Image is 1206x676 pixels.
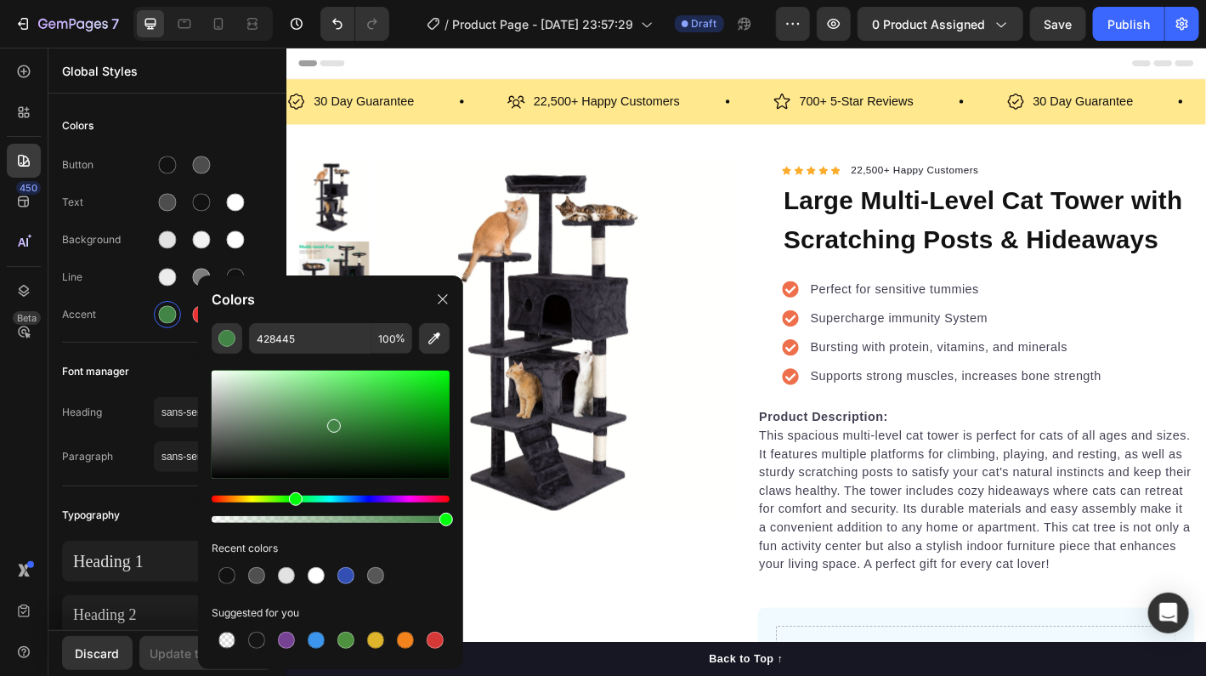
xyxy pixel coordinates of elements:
span: Draft [692,16,717,31]
h1: Large Multi-Level Cat Tower with Scratching Posts & Hideaways [550,147,1007,235]
p: Colors [212,289,255,310]
div: 450 [16,181,41,195]
p: This spacious multi-level cat tower is perfect for cats of all ages and sizes. It features multip... [524,400,1005,583]
strong: Product Description: [524,402,667,417]
span: sans-serif [161,405,248,420]
span: Colors [62,116,93,136]
button: 7 [7,7,127,41]
div: Button [62,157,154,173]
span: Typography [62,505,120,525]
div: Line [62,270,154,285]
span: Font manager [62,361,129,382]
button: Discard [62,636,133,670]
div: Undo/Redo [320,7,389,41]
div: Accent [62,307,154,322]
p: Perfect for sensitive tummies [581,258,904,278]
p: Bursting with protein, vitamins, and minerals [581,322,904,343]
button: sans-serif [154,441,273,472]
div: Update to all pages [150,645,263,662]
div: Recent colors [212,540,450,557]
iframe: Design area [286,48,1206,676]
span: Heading [62,405,154,420]
button: Update to all pages [139,636,273,670]
div: Beta [13,311,41,325]
p: 7 [111,14,119,34]
p: 22,500+ Happy Customers [626,128,768,145]
p: Heading 1 [73,550,231,572]
p: 700+ 5-Star Reviews [569,48,696,72]
span: % [395,331,405,346]
span: Product Page - [DATE] 23:57:29 [453,15,634,33]
span: Save [1045,17,1073,31]
span: / [445,15,450,33]
button: Save [1030,7,1086,41]
span: Paragraph [62,449,154,464]
p: Supercharge immunity System [581,290,904,310]
button: sans-serif [154,397,273,428]
p: Supports strong muscles, increases bone strength [581,355,904,375]
div: Suggested for you [212,605,450,622]
div: Publish [1107,15,1150,33]
div: Text [62,195,154,210]
input: E.g FFFFFF [249,323,371,354]
p: Global Styles [62,62,273,80]
span: 0 product assigned [872,15,985,33]
p: Heading 2 [73,605,229,625]
div: Open Intercom Messenger [1148,593,1189,633]
p: 30 Day Guarantee [829,48,940,72]
div: Hue [212,496,450,503]
button: 0 product assigned [858,7,1023,41]
div: Discard [76,645,120,662]
button: Publish [1093,7,1164,41]
div: Background [62,232,154,247]
span: sans-serif [161,449,248,464]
